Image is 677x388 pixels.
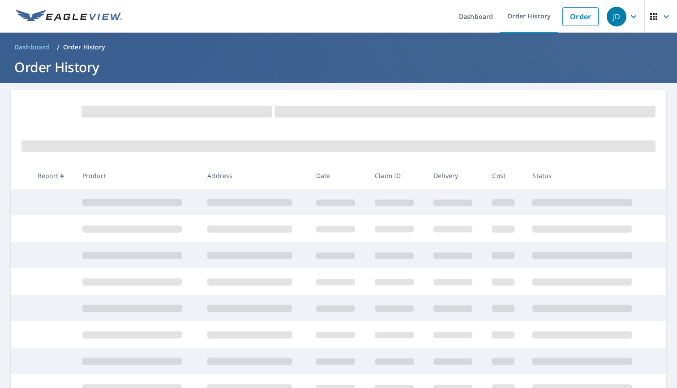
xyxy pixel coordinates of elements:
[607,7,626,26] div: JD
[75,162,200,189] th: Product
[11,58,666,76] h1: Order History
[11,40,666,54] nav: breadcrumb
[11,40,53,54] a: Dashboard
[485,162,525,189] th: Cost
[309,162,368,189] th: Date
[57,42,60,52] li: /
[368,162,426,189] th: Claim ID
[30,162,75,189] th: Report #
[562,7,599,26] a: Order
[14,43,50,52] span: Dashboard
[200,162,309,189] th: Address
[16,10,122,23] img: EV Logo
[426,162,485,189] th: Delivery
[525,162,650,189] th: Status
[63,43,105,52] p: Order History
